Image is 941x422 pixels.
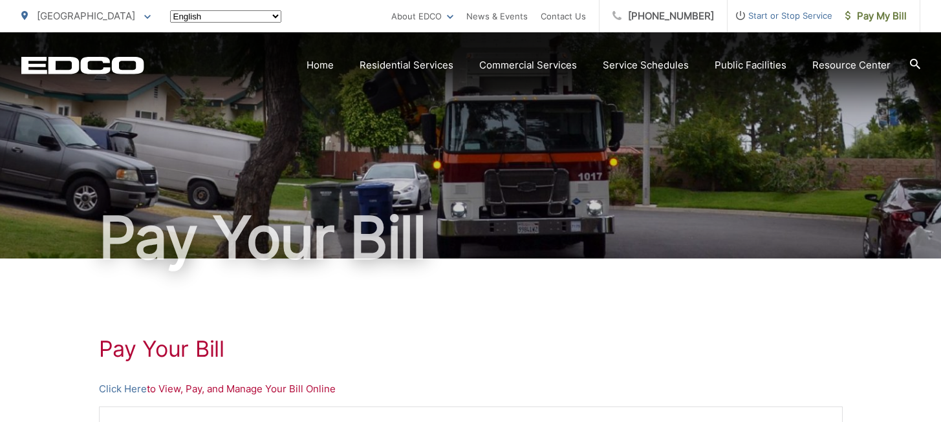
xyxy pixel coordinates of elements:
[391,8,453,24] a: About EDCO
[99,336,843,362] h1: Pay Your Bill
[360,58,453,73] a: Residential Services
[170,10,281,23] select: Select a language
[541,8,586,24] a: Contact Us
[479,58,577,73] a: Commercial Services
[845,8,907,24] span: Pay My Bill
[715,58,786,73] a: Public Facilities
[99,381,843,397] p: to View, Pay, and Manage Your Bill Online
[99,381,147,397] a: Click Here
[307,58,334,73] a: Home
[21,206,920,270] h1: Pay Your Bill
[466,8,528,24] a: News & Events
[21,56,144,74] a: EDCD logo. Return to the homepage.
[812,58,891,73] a: Resource Center
[37,10,135,22] span: [GEOGRAPHIC_DATA]
[603,58,689,73] a: Service Schedules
